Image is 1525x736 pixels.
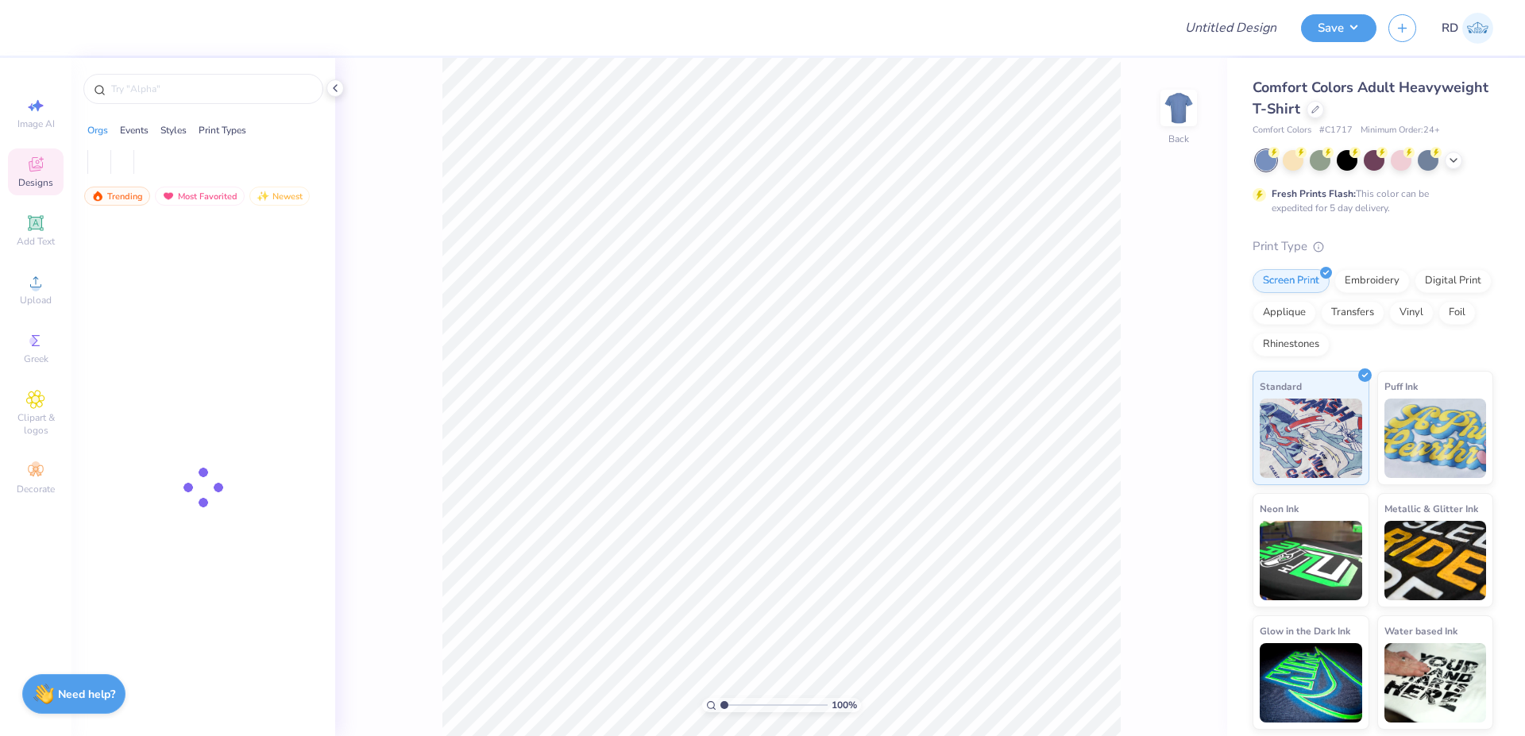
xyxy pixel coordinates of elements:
span: Puff Ink [1384,378,1418,395]
strong: Need help? [58,687,115,702]
img: Newest.gif [257,191,269,202]
img: Back [1163,92,1195,124]
div: Newest [249,187,310,206]
span: Metallic & Glitter Ink [1384,500,1478,517]
span: Minimum Order: 24 + [1361,124,1440,137]
span: Standard [1260,378,1302,395]
span: Greek [24,353,48,365]
span: RD [1442,19,1458,37]
span: # C1717 [1319,124,1353,137]
div: Styles [160,123,187,137]
img: Standard [1260,399,1362,478]
div: Rhinestones [1253,333,1330,356]
div: Print Types [199,123,246,137]
div: Events [120,123,149,137]
div: This color can be expedited for 5 day delivery. [1272,187,1467,215]
div: Digital Print [1415,269,1492,293]
span: Comfort Colors [1253,124,1311,137]
input: Try "Alpha" [110,81,313,97]
span: Glow in the Dark Ink [1260,622,1350,639]
div: Screen Print [1253,269,1330,293]
strong: Fresh Prints Flash: [1272,187,1356,200]
span: Decorate [17,483,55,495]
div: Embroidery [1334,269,1410,293]
div: Most Favorited [155,187,245,206]
div: Print Type [1253,237,1493,256]
img: Glow in the Dark Ink [1260,643,1362,723]
img: Metallic & Glitter Ink [1384,521,1487,600]
span: Add Text [17,235,55,248]
span: Upload [20,294,52,306]
span: 100 % [832,698,857,712]
button: Save [1301,14,1376,42]
span: Designs [18,176,53,189]
div: Foil [1438,301,1476,325]
div: Orgs [87,123,108,137]
img: trending.gif [91,191,104,202]
input: Untitled Design [1172,12,1289,44]
img: Rommel Del Rosario [1462,13,1493,44]
div: Transfers [1321,301,1384,325]
a: RD [1442,13,1493,44]
span: Neon Ink [1260,500,1299,517]
span: Water based Ink [1384,622,1457,639]
img: Water based Ink [1384,643,1487,723]
div: Trending [84,187,150,206]
div: Back [1168,132,1189,146]
span: Image AI [17,118,55,130]
img: Neon Ink [1260,521,1362,600]
span: Comfort Colors Adult Heavyweight T-Shirt [1253,78,1488,118]
img: Puff Ink [1384,399,1487,478]
div: Vinyl [1389,301,1434,325]
img: most_fav.gif [162,191,175,202]
span: Clipart & logos [8,411,64,437]
div: Applique [1253,301,1316,325]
